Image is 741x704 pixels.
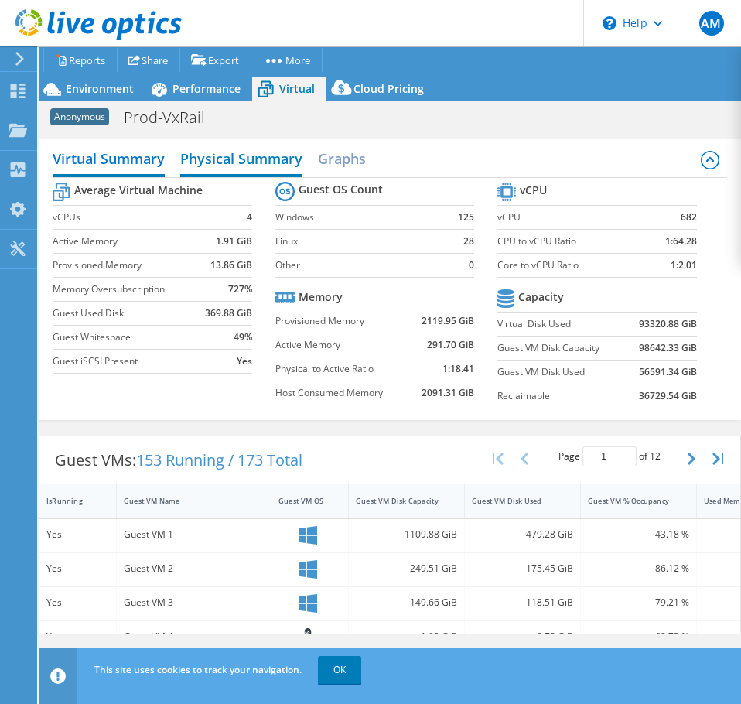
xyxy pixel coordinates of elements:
[117,109,229,126] h1: Prod-VxRail
[237,354,252,369] b: Yes
[50,108,109,125] span: Anonymous
[279,81,315,96] span: Virtual
[472,594,573,611] div: 118.51 GiB
[427,337,474,353] b: 291.70 GiB
[46,560,109,577] div: Yes
[356,628,457,645] div: 1.93 GiB
[124,628,264,645] div: Guest VM 4
[472,526,573,543] div: 479.28 GiB
[356,594,457,611] div: 149.66 GiB
[247,210,252,225] b: 4
[275,385,412,401] label: Host Consumed Memory
[422,385,474,401] b: 2091.31 GiB
[53,210,204,225] label: vCPUs
[356,526,457,543] div: 1109.88 GiB
[124,560,264,577] div: Guest VM 2
[472,496,555,506] div: Guest VM Disk Used
[124,594,264,611] div: Guest VM 3
[136,449,302,470] span: 153 Running / 173 Total
[472,560,573,577] div: 175.45 GiB
[172,81,241,96] span: Performance
[39,436,318,484] div: Guest VMs:
[671,258,697,273] b: 1:2.01
[639,364,697,380] b: 56591.34 GiB
[299,289,343,305] b: Memory
[472,628,573,645] div: 0.78 GiB
[124,526,264,543] div: Guest VM 1
[639,316,697,332] b: 93320.88 GiB
[46,594,109,611] div: Yes
[588,526,689,543] div: 43.18 %
[469,258,474,273] b: 0
[117,48,180,72] a: Share
[275,361,412,377] label: Physical to Active Ratio
[74,183,203,198] b: Average Virtual Machine
[46,526,109,543] div: Yes
[53,234,204,249] label: Active Memory
[275,210,449,225] label: Windows
[66,81,134,96] span: Environment
[94,663,302,676] span: This site uses cookies to track your navigation.
[497,316,628,332] label: Virtual Disk Used
[46,628,109,645] div: Yes
[588,496,671,506] div: Guest VM % Occupancy
[558,446,661,466] span: Page of
[275,234,449,249] label: Linux
[603,16,616,30] svg: \n
[53,258,204,273] label: Provisioned Memory
[422,313,474,329] b: 2119.95 GiB
[53,282,204,297] label: Memory Oversubscription
[278,496,323,506] div: Guest VM OS
[275,258,449,273] label: Other
[275,313,412,329] label: Provisioned Memory
[216,234,252,249] b: 1.91 GiB
[53,330,204,345] label: Guest Whitespace
[681,210,697,225] b: 682
[497,340,628,356] label: Guest VM Disk Capacity
[275,337,412,353] label: Active Memory
[497,210,644,225] label: vCPU
[588,594,689,611] div: 79.21 %
[179,48,251,72] a: Export
[639,388,697,404] b: 36729.54 GiB
[53,354,204,369] label: Guest iSCSI Present
[665,234,697,249] b: 1:64.28
[356,496,439,506] div: Guest VM Disk Capacity
[650,449,661,463] span: 12
[442,361,474,377] b: 1:18.41
[46,496,90,506] div: IsRunning
[582,446,637,466] input: jump to page
[228,282,252,297] b: 727%
[518,289,564,305] b: Capacity
[497,234,644,249] label: CPU to vCPU Ratio
[356,560,457,577] div: 249.51 GiB
[588,628,689,645] div: 68.73 %
[497,388,628,404] label: Reclaimable
[497,364,628,380] label: Guest VM Disk Used
[251,48,323,72] a: More
[318,656,361,684] a: OK
[205,306,252,321] b: 369.88 GiB
[463,234,474,249] b: 28
[639,340,697,356] b: 98642.33 GiB
[353,81,424,96] span: Cloud Pricing
[124,496,245,506] div: Guest VM Name
[234,330,252,345] b: 49%
[53,143,165,177] h2: Virtual Summary
[43,48,118,72] a: Reports
[299,182,383,197] b: Guest OS Count
[458,210,474,225] b: 125
[588,560,689,577] div: 86.12 %
[497,258,644,273] label: Core to vCPU Ratio
[210,258,252,273] b: 13.86 GiB
[180,143,302,177] h2: Physical Summary
[699,11,724,36] span: AM
[318,143,366,174] h2: Graphs
[53,306,204,321] label: Guest Used Disk
[520,183,547,198] b: vCPU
